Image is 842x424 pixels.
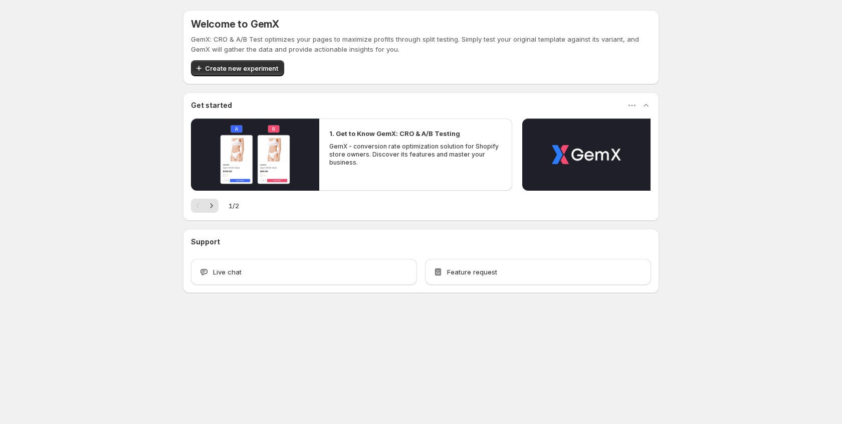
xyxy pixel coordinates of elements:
h2: 1. Get to Know GemX: CRO & A/B Testing [329,128,460,138]
button: Play video [522,118,651,191]
p: GemX: CRO & A/B Test optimizes your pages to maximize profits through split testing. Simply test ... [191,34,651,54]
h3: Get started [191,100,232,110]
h3: Support [191,237,220,247]
p: GemX - conversion rate optimization solution for Shopify store owners. Discover its features and ... [329,143,502,167]
span: Feature request [447,267,497,277]
button: Play video [191,118,319,191]
span: Create new experiment [205,63,278,73]
button: Create new experiment [191,60,284,76]
button: Next [204,199,219,213]
span: Live chat [213,267,242,277]
span: 1 / 2 [229,201,239,211]
nav: Pagination [191,199,219,213]
h5: Welcome to GemX [191,18,279,30]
